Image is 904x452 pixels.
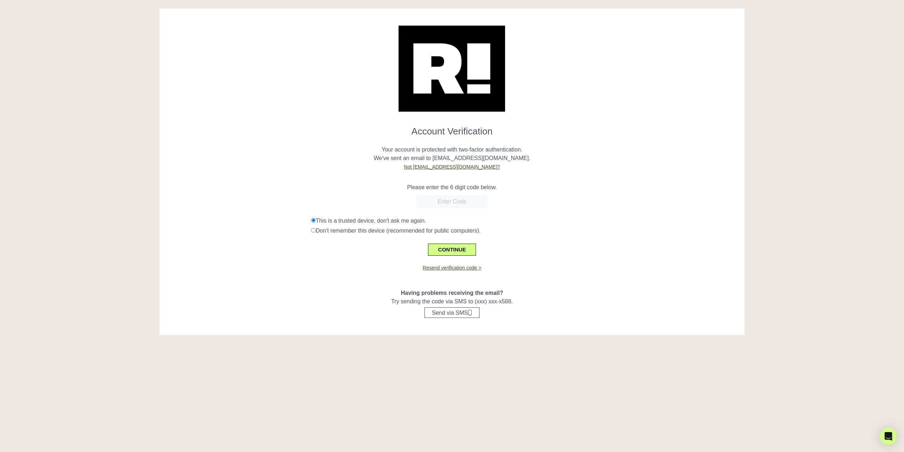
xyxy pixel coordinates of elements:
div: Open Intercom Messenger [880,428,897,445]
p: Please enter the 6 digit code below. [165,183,739,192]
button: CONTINUE [428,244,476,256]
a: Resend verification code > [423,265,481,271]
h1: Account Verification [165,120,739,137]
div: This is a trusted device, don't ask me again. [311,217,739,225]
span: Having problems receiving the email? [401,290,503,296]
div: Don't remember this device (recommended for public computers). [311,227,739,235]
img: Retention.com [399,26,505,112]
div: Try sending the code via SMS to (xxx) xxx-x588. [165,272,739,318]
button: Send via SMS [424,307,480,318]
a: Not [EMAIL_ADDRESS][DOMAIN_NAME]? [404,164,500,170]
p: Your account is protected with two-factor authentication. We've sent an email to [EMAIL_ADDRESS][... [165,137,739,171]
input: Enter Code [416,195,487,208]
